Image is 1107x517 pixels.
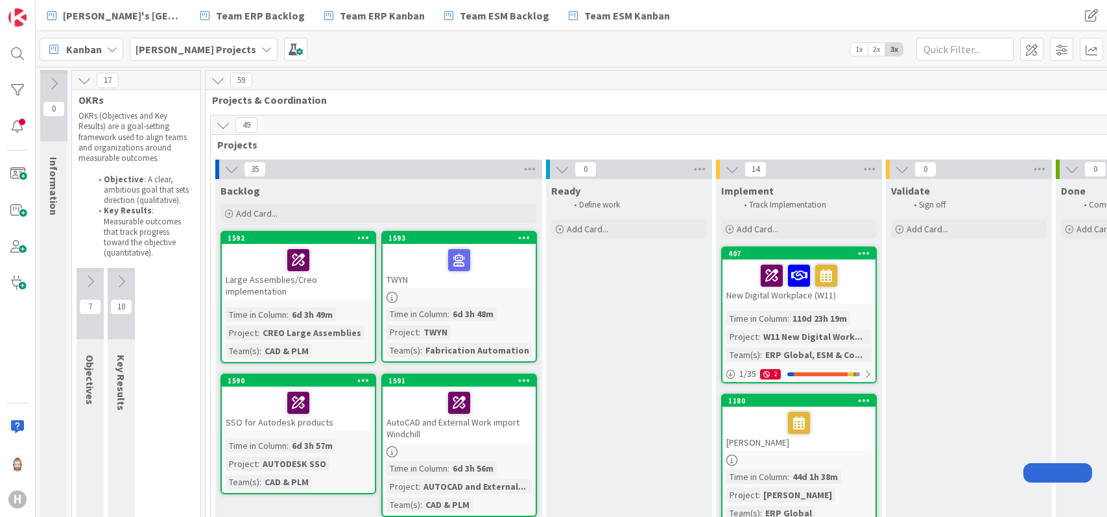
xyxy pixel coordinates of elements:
[726,330,758,344] div: Project
[115,355,128,411] span: Key Results
[744,162,767,177] span: 14
[78,111,194,163] p: OKRs (Objectives and Key Results) are a goal-setting framework used to align teams and organizati...
[420,325,451,339] div: TWYN
[420,343,422,357] span: :
[387,325,418,339] div: Project
[449,307,497,321] div: 6d 3h 48m
[1084,162,1106,177] span: 0
[235,117,257,133] span: 49
[216,8,305,23] span: Team ERP Backlog
[722,259,875,304] div: New Digital Workplace (W11)
[8,490,27,509] div: H
[914,162,936,177] span: 0
[436,4,557,27] a: Team ESM Backlog
[63,8,181,23] span: [PERSON_NAME]'s [GEOGRAPHIC_DATA]
[722,248,875,304] div: 407New Digital Workplace (W11)
[104,205,152,216] strong: Key Results
[222,232,375,300] div: 1592Large Assemblies/Creo implementation
[387,479,418,494] div: Project
[78,93,184,106] span: OKRs
[104,174,144,185] strong: Objective
[891,184,930,197] span: Validate
[737,200,875,210] li: Track Implementation
[220,231,376,363] a: 1592Large Assemblies/Creo implementationTime in Column:6d 3h 49mProject:CREO Large AssembliesTeam...
[228,376,375,385] div: 1590
[561,4,678,27] a: Team ESM Kanban
[420,498,422,512] span: :
[387,498,420,512] div: Team(s)
[447,307,449,321] span: :
[760,348,762,362] span: :
[907,223,948,235] span: Add Card...
[387,307,447,321] div: Time in Column
[261,475,312,489] div: CAD & PLM
[226,475,259,489] div: Team(s)
[136,43,256,56] b: [PERSON_NAME] Projects
[226,457,257,471] div: Project
[388,376,536,385] div: 1591
[259,326,364,340] div: CREO Large Assemblies
[885,43,903,56] span: 3x
[79,299,101,315] span: 7
[387,343,420,357] div: Team(s)
[222,375,375,387] div: 1590
[257,457,259,471] span: :
[762,348,866,362] div: ERP Global, ESM & Co...
[737,223,778,235] span: Add Card...
[230,73,252,88] span: 59
[868,43,885,56] span: 2x
[789,311,850,326] div: 110d 23h 19m
[257,326,259,340] span: :
[418,325,420,339] span: :
[289,307,336,322] div: 6d 3h 49m
[226,326,257,340] div: Project
[91,174,195,206] li: : A clear, ambitious goal that sets direction (qualitative).
[567,200,705,210] li: Define work
[787,311,789,326] span: :
[259,475,261,489] span: :
[287,439,289,453] span: :
[789,470,841,484] div: 44d 1h 38m
[383,244,536,288] div: TWYN
[584,8,670,23] span: Team ESM Kanban
[261,344,312,358] div: CAD & PLM
[722,248,875,259] div: 407
[226,344,259,358] div: Team(s)
[1061,184,1086,197] span: Done
[66,42,102,57] span: Kanban
[381,231,537,363] a: 1593TWYNTime in Column:6d 3h 48mProject:TWYNTeam(s):Fabrication Automation
[387,461,447,475] div: Time in Column
[244,162,266,177] span: 35
[289,439,336,453] div: 6d 3h 57m
[110,299,132,315] span: 10
[449,461,497,475] div: 6d 3h 56m
[575,162,597,177] span: 0
[91,206,195,258] li: : Measurable outcomes that track progress toward the objective (quantitative).
[40,4,189,27] a: [PERSON_NAME]'s [GEOGRAPHIC_DATA]
[726,348,760,362] div: Team(s)
[420,479,529,494] div: AUTOCAD and External...
[728,396,875,405] div: 1180
[383,387,536,442] div: AutoCAD and External Work import Windchill
[728,249,875,258] div: 407
[84,355,97,405] span: Objectives
[222,387,375,431] div: SSO for Autodesk products
[850,43,868,56] span: 1x
[739,367,756,381] span: 1 / 35
[43,101,65,117] span: 0
[760,330,866,344] div: W11 New Digital Work...
[722,395,875,451] div: 1180[PERSON_NAME]
[916,38,1014,61] input: Quick Filter...
[287,307,289,322] span: :
[726,470,787,484] div: Time in Column
[722,366,875,382] div: 1/352
[226,307,287,322] div: Time in Column
[758,330,760,344] span: :
[236,208,278,219] span: Add Card...
[381,374,537,517] a: 1591AutoCAD and External Work import WindchillTime in Column:6d 3h 56mProject:AUTOCAD and Externa...
[760,369,781,379] div: 2
[97,73,119,88] span: 17
[220,374,376,494] a: 1590SSO for Autodesk productsTime in Column:6d 3h 57mProject:AUTODESK SSOTeam(s):CAD & PLM
[721,184,774,197] span: Implement
[259,344,261,358] span: :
